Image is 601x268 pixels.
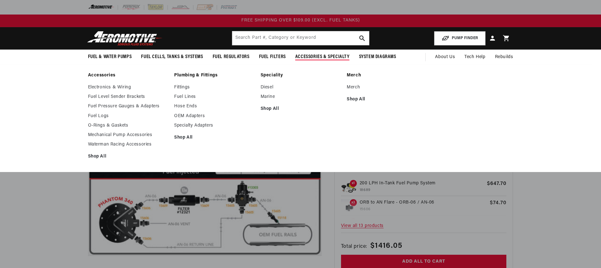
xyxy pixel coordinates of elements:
a: Speciality [261,73,341,78]
a: 200 LPH In-Tank Fuel Pump System x1 200 LPH In-Tank Fuel Pump System 18689 $647.70 [341,180,507,196]
span: System Diagrams [359,54,396,60]
summary: System Diagrams [354,50,401,64]
a: Fuel Logs [88,113,168,119]
a: Specialty Adapters [174,123,254,128]
span: x3 [350,199,357,206]
a: Shop All [347,97,427,102]
summary: Fuel Filters [254,50,291,64]
a: About Us [430,50,460,65]
span: Rebuilds [495,54,513,61]
span: About Us [435,55,455,59]
button: PUMP FINDER [434,31,486,45]
img: 200 LPH In-Tank Fuel Pump System [341,180,357,196]
span: $647.70 [487,180,506,188]
input: Search by Part Number, Category or Keyword [232,31,369,45]
a: Electronics & Wiring [88,85,168,90]
button: search button [355,31,369,45]
a: Shop All [261,106,341,112]
a: ORB to AN Flare x3 ORB to AN Flare - ORB-06 / AN-06 15606 $74.70 [341,199,507,215]
a: O-Rings & Gaskets [88,123,168,128]
summary: Rebuilds [490,50,518,65]
a: Merch [347,85,427,90]
span: Fuel Cells, Tanks & Systems [141,54,203,60]
a: Waterman Racing Accessories [88,142,168,147]
span: Fuel & Water Pumps [88,54,132,60]
a: Marine [261,94,341,100]
a: Shop All [174,135,254,140]
img: ORB to AN Flare [341,199,357,215]
span: FREE SHIPPING OVER $109.00 (EXCL. FUEL TANKS) [241,18,360,23]
a: Hose Ends [174,104,254,109]
span: Accessories & Specialty [295,54,350,60]
a: Diesel [261,85,341,90]
a: Shop All [88,154,168,159]
span: Fuel Filters [259,54,286,60]
a: Merch [347,73,427,78]
summary: Tech Help [460,50,490,65]
span: View all 13 products [341,219,507,233]
a: Fuel Level Sender Brackets [88,94,168,100]
p: ORB to AN Flare - ORB-06 / AN-06 [360,199,487,206]
span: Tech Help [464,54,485,61]
span: x1 [350,180,357,187]
summary: Accessories & Specialty [291,50,354,64]
a: Fittings [174,85,254,90]
img: Aeromotive [85,31,164,46]
summary: Fuel & Water Pumps [83,50,137,64]
span: $74.70 [490,199,506,207]
a: Accessories [88,73,168,78]
a: OEM Adapters [174,113,254,119]
summary: Fuel Cells, Tanks & Systems [136,50,208,64]
p: 18689 [360,187,485,193]
a: Plumbing & Fittings [174,73,254,78]
span: Total price: [341,243,367,251]
span: $1416.05 [370,240,402,252]
a: Fuel Lines [174,94,254,100]
span: Fuel Regulators [213,54,250,60]
a: Fuel Pressure Gauges & Adapters [88,104,168,109]
p: 200 LPH In-Tank Fuel Pump System [360,180,485,187]
a: Mechanical Pump Accessories [88,132,168,138]
summary: Fuel Regulators [208,50,254,64]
